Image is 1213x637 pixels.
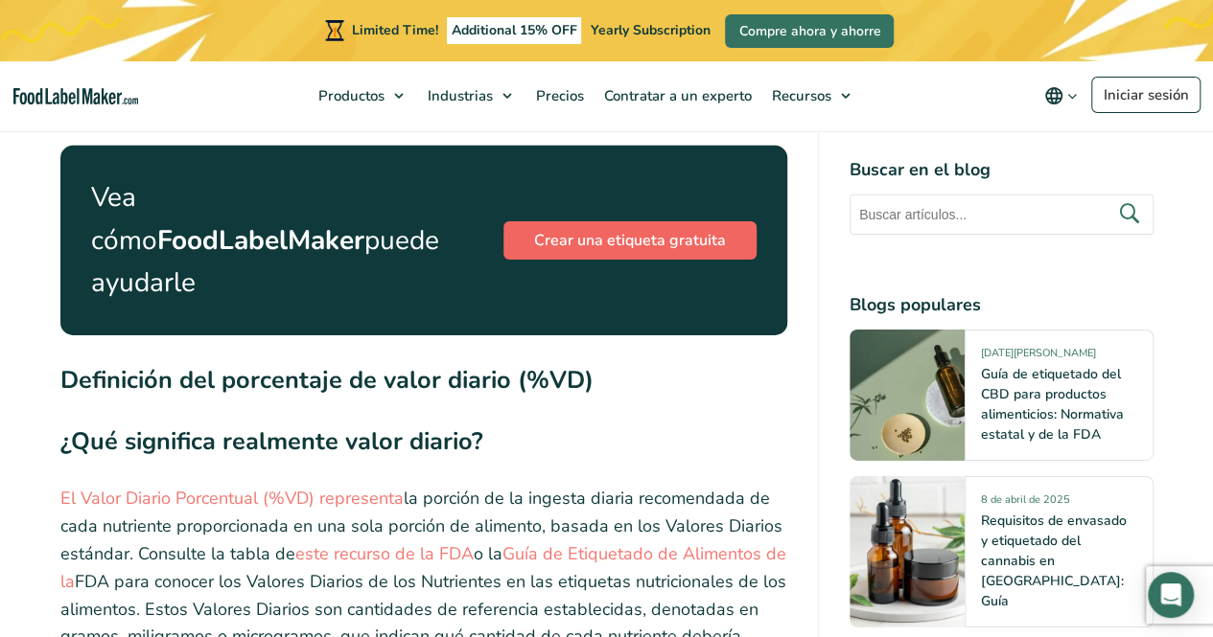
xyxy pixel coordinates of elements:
[422,86,495,105] span: Industrias
[1148,572,1194,618] div: Open Intercom Messenger
[595,61,758,130] a: Contratar a un experto
[60,363,594,397] strong: Definición del porcentaje de valor diario (%VD)
[91,176,439,305] p: Vea cómo puede ayudarle
[1091,77,1201,113] a: Iniciar sesión
[295,542,474,565] a: este recurso de la FDA
[60,487,404,510] a: El Valor Diario Porcentual (%VD) representa
[447,17,582,44] span: Additional 15% OFF
[157,222,364,259] strong: FoodLabelMaker
[725,14,894,48] a: Compre ahora y ahorre
[766,86,833,105] span: Recursos
[981,365,1124,444] a: Guía de etiquetado del CBD para productos alimenticios: Normativa estatal y de la FDA
[598,86,754,105] span: Contratar a un experto
[60,424,483,458] strong: ¿Qué significa realmente valor diario?
[526,61,590,130] a: Precios
[309,61,413,130] a: Productos
[981,346,1096,368] span: [DATE][PERSON_NAME]
[352,21,438,39] span: Limited Time!
[418,61,522,130] a: Industrias
[762,61,860,130] a: Recursos
[850,194,1154,235] input: Buscar artículos...
[60,542,786,593] a: Guía de Etiquetado de Alimentos de la
[530,86,586,105] span: Precios
[503,221,757,260] a: Crear una etiqueta gratuita
[590,21,710,39] span: Yearly Subscription
[850,292,1154,318] h4: Blogs populares
[313,86,386,105] span: Productos
[981,512,1127,610] a: Requisitos de envasado y etiquetado del cannabis en [GEOGRAPHIC_DATA]: Guía
[850,157,1154,183] h4: Buscar en el blog
[981,492,1070,514] span: 8 de abril de 2025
